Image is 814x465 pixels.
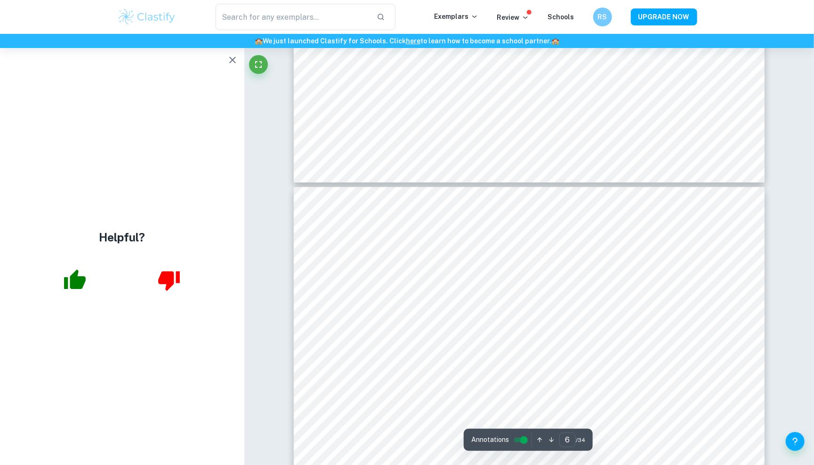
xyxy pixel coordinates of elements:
span: 🏫 [255,37,263,45]
p: Review [497,12,529,23]
h6: RS [597,12,608,22]
img: Clastify logo [117,8,177,26]
a: Schools [548,13,574,21]
button: UPGRADE NOW [631,8,697,25]
a: here [406,37,420,45]
button: Fullscreen [249,55,268,74]
span: 🏫 [551,37,559,45]
h6: We just launched Clastify for Schools. Click to learn how to become a school partner. [2,36,812,46]
span: Annotations [471,435,509,445]
button: RS [593,8,612,26]
h4: Helpful? [99,229,145,246]
button: Help and Feedback [786,432,805,451]
input: Search for any exemplars... [216,4,370,30]
p: Exemplars [435,11,478,22]
span: / 34 [576,436,585,444]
